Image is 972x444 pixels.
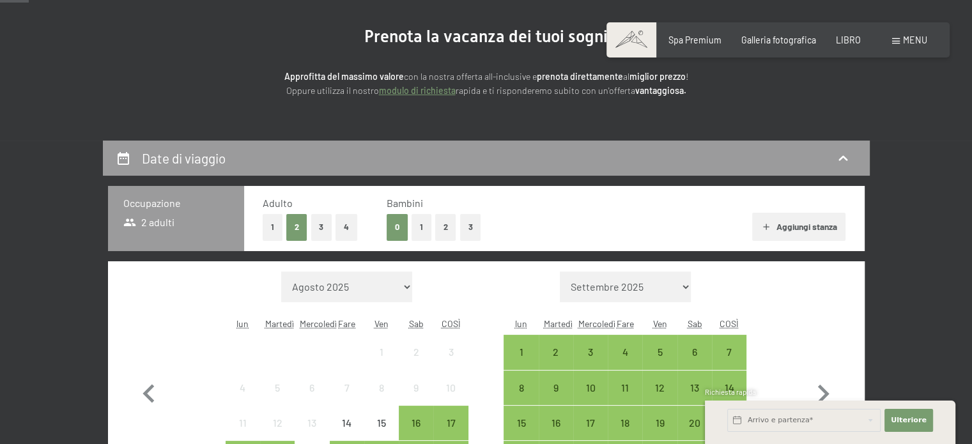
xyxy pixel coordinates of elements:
[240,381,245,394] font: 4
[433,406,468,440] div: Anreise möglich
[677,406,712,440] div: Anreise möglich
[286,214,307,240] button: 2
[236,318,249,329] font: lun
[236,318,249,329] abbr: Lunedi
[608,335,642,369] div: Anreise möglich
[720,318,739,329] abbr: Domenica
[404,71,537,82] font: con la nostra offerta all-inclusive e
[504,406,538,440] div: Anreise möglich
[539,371,573,405] div: Anreise möglich
[377,417,386,429] font: 15
[409,318,424,329] font: Sab
[617,318,634,329] abbr: Giovedì
[668,34,721,45] a: Spa Premium
[399,335,433,369] div: Arrivo non possibile
[311,214,332,240] button: 3
[573,406,608,440] div: Mercoledì 17 settembre 2025
[444,222,448,232] font: 2
[891,416,927,424] font: Ulteriore
[338,318,355,329] abbr: Giovedì
[573,335,608,369] div: Anreise möglich
[433,335,468,369] div: Arrivo non possibile
[330,371,364,405] div: Giovedì 7 agosto 2025
[260,406,295,440] div: Arrivo non possibile
[379,381,384,394] font: 8
[468,222,472,232] font: 3
[727,346,732,358] font: 7
[460,214,481,240] button: 3
[142,150,226,166] font: Date di viaggio
[537,71,623,82] font: prenota direttamente
[364,335,399,369] div: Ven 01 ago 2025
[379,85,456,96] font: modulo di richiesta
[295,406,329,440] div: Mercoledì 13 agosto 2025
[420,222,423,232] font: 1
[141,216,174,228] font: 2 adulti
[712,371,746,405] div: Dom 14 set 2025
[504,371,538,405] div: lunedì 8 settembre 2025
[608,406,642,440] div: Anreise möglich
[330,371,364,405] div: Arrivo non possibile
[260,371,295,405] div: Martedì 5 agosto 2025
[677,335,712,369] div: Anreise möglich
[725,381,734,394] font: 14
[399,335,433,369] div: Sabato 02 agosto 2025
[642,406,677,440] div: Anreise möglich
[412,417,420,429] font: 16
[539,406,573,440] div: Anreise möglich
[519,346,523,358] font: 1
[712,371,746,405] div: Anreise möglich
[226,406,260,440] div: Arrivo non possibile
[515,318,527,329] font: lun
[364,371,399,405] div: Arrivo non possibile
[265,318,294,329] abbr: Martedì
[690,381,699,394] font: 13
[344,381,350,394] font: 7
[621,417,629,429] font: 18
[518,381,523,394] font: 8
[364,335,399,369] div: Arrivo non possibile
[409,318,424,329] abbr: Sabato
[226,406,260,440] div: Lunedì 11 agosto 2025
[446,381,456,394] font: 10
[239,417,247,429] font: 11
[642,371,677,405] div: Anreise möglich
[399,371,433,405] div: Arrivo non possibile
[319,222,323,232] font: 3
[608,371,642,405] div: Anreise möglich
[720,318,739,329] font: COSÌ
[629,71,686,82] font: miglior prezzo
[573,335,608,369] div: Mercoledì 3 settembre 2025
[539,335,573,369] div: Martedì 2 settembre 2025
[586,417,595,429] font: 17
[677,406,712,440] div: Sabato 20 settembre 2025
[573,371,608,405] div: Mercoledì 10 settembre 2025
[271,222,274,232] font: 1
[273,417,282,429] font: 12
[260,406,295,440] div: Martedì 12 agosto 2025
[539,371,573,405] div: Martedì 9 settembre 2025
[504,335,538,369] div: lunedì 1 settembre 2025
[552,417,560,429] font: 16
[578,318,615,329] abbr: Mercoledì
[689,417,700,429] font: 20
[692,346,697,358] font: 6
[776,221,837,232] font: Aggiungi stanza
[433,406,468,440] div: Dom 17 ago 2025
[456,85,635,96] font: rapida e ti risponderemo subito con un'offerta
[539,406,573,440] div: Martedì 16 settembre 2025
[399,371,433,405] div: Sabato 9 agosto 2025
[504,406,538,440] div: Lunedì 15 settembre 2025
[655,381,665,394] font: 12
[553,346,559,358] font: 2
[653,318,667,329] abbr: Venerdì
[608,406,642,440] div: Giovedì 18 settembre 2025
[295,222,299,232] font: 2
[752,213,845,241] button: Aggiungi stanza
[387,197,423,209] font: Bambini
[642,335,677,369] div: Ven 05 set 2025
[656,417,665,429] font: 19
[374,318,389,329] font: Ven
